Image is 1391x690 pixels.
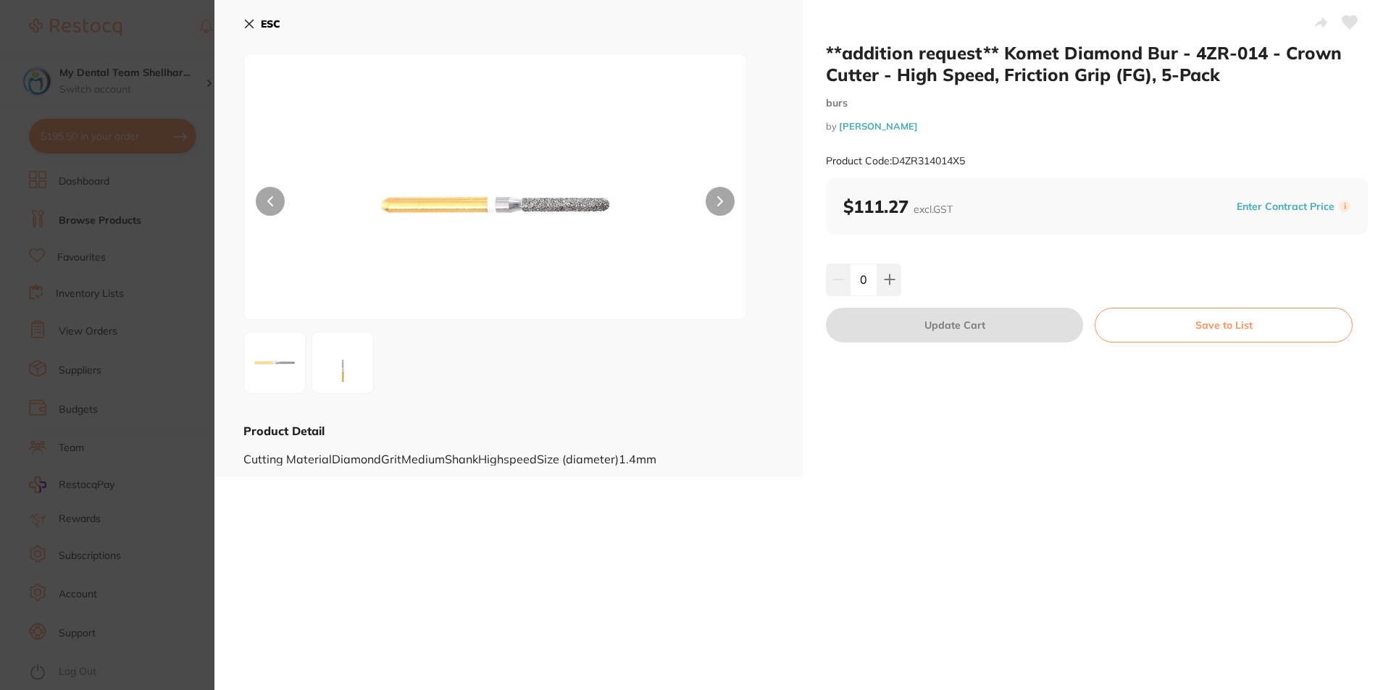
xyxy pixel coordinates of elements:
[826,155,965,167] small: Product Code: D4ZR314014X5
[243,12,280,36] button: ESC
[826,97,1368,109] small: burs
[345,91,646,319] img: MTRYNS5qcGc
[1339,201,1350,212] label: i
[826,42,1368,85] h2: **addition request** Komet Diamond Bur - 4ZR-014 - Crown Cutter - High Speed, Friction Grip (FG),...
[914,203,953,216] span: excl. GST
[243,439,774,466] div: Cutting MaterialDiamondGritMediumShankHighspeedSize (diameter)1.4mm
[261,17,280,30] b: ESC
[839,120,918,132] a: [PERSON_NAME]
[248,337,301,389] img: MTRYNS5qcGc
[317,337,369,389] img: MTRYNV8yLmpwZw
[1095,308,1353,342] button: Save to List
[843,195,953,217] b: $111.27
[243,424,325,438] b: Product Detail
[826,121,1368,132] small: by
[1232,200,1339,214] button: Enter Contract Price
[826,308,1083,342] button: Update Cart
